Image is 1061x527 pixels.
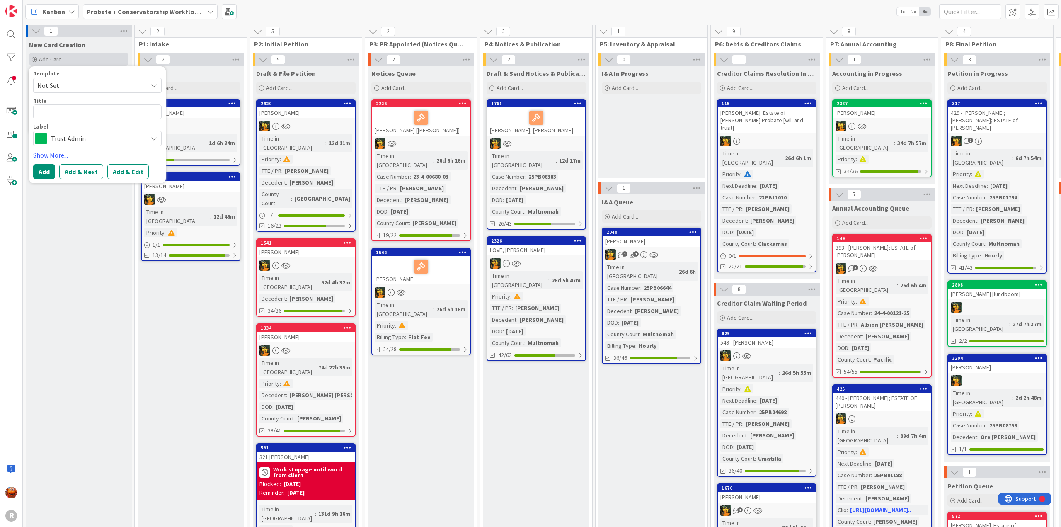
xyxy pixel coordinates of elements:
span: 0 / 1 [729,252,736,260]
div: [PERSON_NAME]: Estate of [PERSON_NAME] Probate [will and trust] [718,107,816,133]
img: MR [836,263,846,274]
div: 23PB11010 [757,193,789,202]
span: : [742,204,744,214]
div: 2226[PERSON_NAME] [[PERSON_NAME]] [372,100,470,136]
div: 25PB01794 [987,193,1019,202]
span: : [1012,153,1013,163]
div: [PERSON_NAME] [974,204,1022,214]
span: : [525,172,526,181]
div: 23-4-00680-03 [411,172,451,181]
div: Time in [GEOGRAPHIC_DATA] [720,149,782,167]
div: 591321 [PERSON_NAME] [257,444,355,462]
div: 12d 46m [211,212,237,221]
span: : [210,212,211,221]
div: 149 [837,236,931,241]
span: : [524,207,526,216]
div: Priority [720,170,741,179]
div: 1/1 [142,240,240,250]
div: MR [372,138,470,149]
img: MR [605,249,616,260]
div: TTE / PR [259,166,281,175]
span: 1 [633,251,639,257]
span: 41/43 [959,263,973,272]
span: 16/23 [268,221,281,230]
div: 425 [833,385,931,393]
div: County Court [720,239,755,248]
span: 2 [150,27,165,36]
span: : [747,216,748,225]
div: MR [718,350,816,361]
div: 0/1 [718,251,816,261]
div: 1541 [257,239,355,247]
span: : [165,228,166,237]
div: TTE / PR [720,204,742,214]
div: 1670 [718,484,816,492]
span: 1 [968,138,973,143]
div: [PERSON_NAME] [744,204,792,214]
div: 3226 [145,101,240,107]
span: : [388,207,389,216]
div: 149393 - [PERSON_NAME]; ESTATE of [PERSON_NAME] [833,235,931,260]
span: : [291,194,292,203]
div: Multnomah [526,207,561,216]
div: 1761[PERSON_NAME], [PERSON_NAME] [487,100,585,136]
div: 2920[PERSON_NAME] [257,100,355,118]
div: 2387 [837,101,931,107]
div: 115 [722,101,816,107]
div: Case Number [375,172,410,181]
div: Case Number [720,193,756,202]
span: 2 [381,27,395,36]
div: MR [718,505,816,516]
span: Add Card... [39,56,65,63]
div: Time in [GEOGRAPHIC_DATA] [259,134,325,152]
div: 1/1 [257,210,355,221]
span: I&A Queue [602,198,633,206]
button: Add [33,164,55,179]
span: : [971,170,972,179]
a: Show More... [33,150,162,160]
div: [DATE] [988,181,1010,190]
span: 1 [617,183,631,193]
div: MR [948,302,1046,313]
div: Time in [GEOGRAPHIC_DATA] [375,151,433,170]
div: 1761 [487,100,585,107]
span: P2: Initial Petition [254,40,351,48]
span: Draft & Send Notices & Publication [487,69,586,78]
div: [PERSON_NAME] [603,236,700,247]
div: DOD [490,195,503,204]
span: 1 [732,55,746,65]
div: Case Number [490,172,525,181]
span: Trust Admin [51,133,143,144]
span: 34/36 [844,167,858,176]
span: : [977,216,979,225]
div: 1541[PERSON_NAME] [257,239,355,257]
div: 1334 [257,324,355,332]
span: 7 [847,189,861,199]
div: Time in [GEOGRAPHIC_DATA] [836,134,894,152]
div: 317 [952,101,1046,107]
span: 1x [897,7,908,16]
div: 3204 [948,355,1046,362]
div: 572 [948,512,1046,520]
div: DOD [720,228,733,237]
span: Add Card... [957,84,984,92]
div: 12d 17m [557,156,583,165]
div: 2326 [491,238,585,244]
span: : [281,166,283,175]
div: 829549 - [PERSON_NAME] [718,330,816,348]
img: MR [259,260,270,271]
span: P5: Inventory & Appraisal [600,40,697,48]
div: MR [603,249,700,260]
div: MR [948,136,1046,146]
div: [PERSON_NAME] [748,216,796,225]
div: MR [833,263,931,274]
span: Add Card... [381,84,408,92]
span: 19/22 [383,231,397,240]
span: P1: Intake [139,40,236,48]
img: Visit kanbanzone.com [5,5,17,17]
span: Add Card... [612,84,638,92]
div: MR [257,260,355,271]
div: [PERSON_NAME] [979,216,1027,225]
div: [DATE] [734,228,756,237]
span: Notices Queue [371,69,416,78]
